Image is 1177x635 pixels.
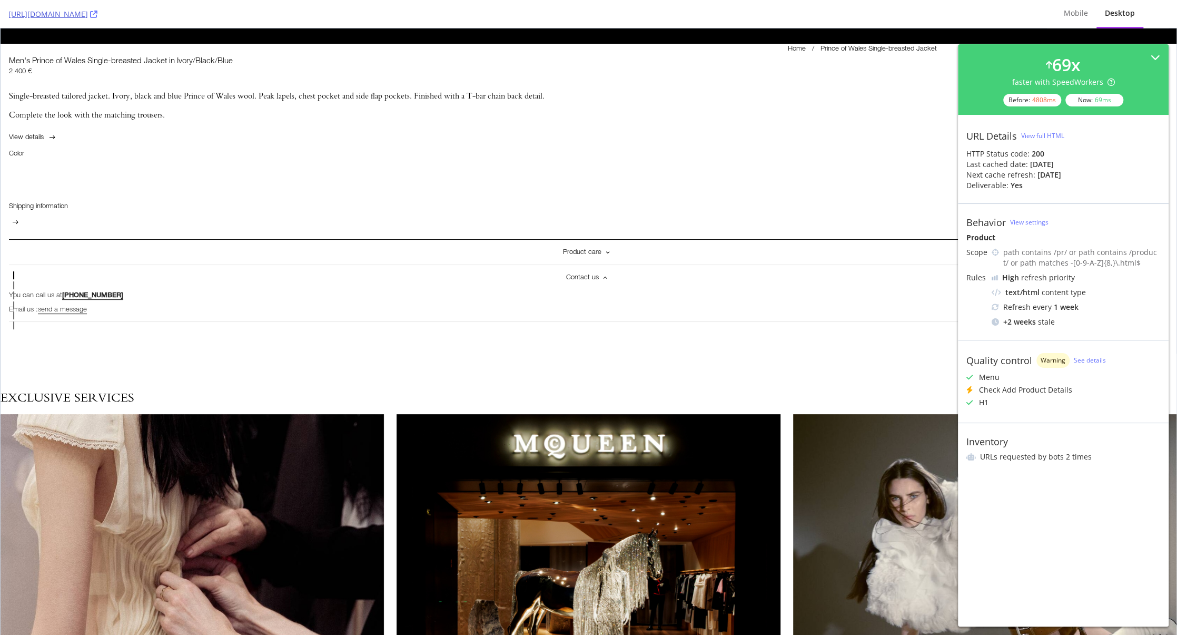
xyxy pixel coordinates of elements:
li: URLs requested by bots 2 times [966,452,1160,462]
img: cRr4yx4cyByr8BeLxltRlzBPIAAAAAElFTkSuQmCC [992,275,998,280]
div: 69 x [1052,53,1081,77]
div: Check Add Product Details [979,385,1072,395]
div: HTTP Status code: [966,149,1160,159]
div: Deliverable: [966,180,1008,191]
div: Yes [1011,180,1023,191]
div: Behavior [966,217,1006,228]
span: Warning [1041,357,1065,364]
div: warning label [1036,353,1070,368]
a: [URL][DOMAIN_NAME] [8,9,97,19]
div: stale [992,317,1160,327]
div: Inventory [966,436,1008,447]
div: Now: [1065,94,1123,106]
div: faster with SpeedWorkers [1012,77,1115,87]
div: path contains /pr/ or path contains /product/ or path matches -[0-9-A-Z]{8,}\.html$ [1003,247,1160,268]
div: Menu [979,372,1000,383]
div: URL Details [966,130,1017,142]
div: Before: [1003,94,1061,106]
div: 69 ms [1095,95,1111,104]
div: + 2 weeks [1003,317,1036,327]
div: 1 week [1054,302,1079,312]
div: [DATE] [1030,159,1054,170]
strong: 200 [1032,149,1044,159]
div: View full HTML [1021,131,1064,140]
div: Rules [966,272,987,283]
div: text/html [1005,287,1040,298]
div: refresh priority [1002,272,1075,283]
div: Scope [966,247,987,258]
div: Mobile [1064,8,1088,18]
button: View full HTML [1021,128,1064,144]
div: Quality control [966,355,1032,366]
div: High [1002,272,1019,283]
div: [DATE] [1037,170,1061,180]
div: Last cached date: [966,159,1028,170]
a: View settings [1010,218,1049,227]
div: Product [966,232,1160,243]
div: Next cache refresh: [966,170,1035,180]
div: 4808 ms [1032,95,1056,104]
div: Desktop [1105,8,1135,18]
div: Refresh every [992,302,1160,312]
div: content type [992,287,1160,298]
div: H1 [979,397,988,408]
a: See details [1074,356,1106,365]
